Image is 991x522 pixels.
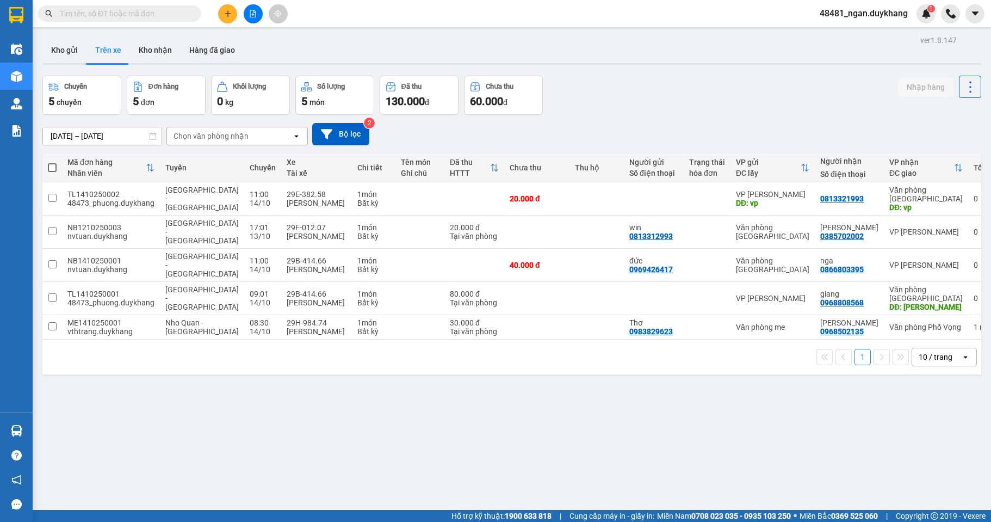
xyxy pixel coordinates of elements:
div: Đã thu [450,158,490,167]
div: Bất kỳ [357,265,390,274]
div: DĐ: vp [889,203,963,212]
span: caret-down [970,9,980,19]
div: 29B-414.66 [287,290,346,298]
div: HTTT [450,169,490,177]
div: Văn phòng [GEOGRAPHIC_DATA] [736,223,809,241]
div: Đã thu [401,83,422,90]
div: Chi tiết [357,163,390,172]
div: Văn phòng [GEOGRAPHIC_DATA] [889,285,963,303]
span: [GEOGRAPHIC_DATA] - [GEOGRAPHIC_DATA] [165,186,239,212]
div: 10 / trang [919,352,952,363]
div: [PERSON_NAME] [287,327,346,336]
div: Thơ [629,318,678,327]
div: [PERSON_NAME] [287,199,346,207]
button: file-add [244,4,263,23]
span: Miền Bắc [800,510,878,522]
div: 0385702002 [820,232,864,241]
div: VP [PERSON_NAME] [736,190,809,199]
div: DĐ: kcn phúc sơn [889,303,963,311]
button: Nhập hàng [898,77,953,97]
sup: 1 [927,5,935,13]
span: 5 [48,95,54,108]
div: 40.000 đ [510,261,564,269]
div: Người nhận [820,157,878,165]
div: Bất kỳ [357,199,390,207]
div: vthtrang.duykhang [67,327,154,336]
input: Tìm tên, số ĐT hoặc mã đơn [60,8,188,20]
button: Trên xe [86,37,130,63]
div: ME1410250001 [67,318,154,327]
div: 29E-382.58 [287,190,346,199]
div: Bất kỳ [357,232,390,241]
div: 13/10 [250,232,276,241]
div: 30.000 đ [450,318,499,327]
th: Toggle SortBy [884,153,968,182]
div: 48473_phuong.duykhang [67,298,154,307]
div: giang [820,290,878,298]
div: 17:01 [250,223,276,232]
div: 29F-012.07 [287,223,346,232]
div: Văn phòng Phố Vọng [889,323,963,331]
th: Toggle SortBy [444,153,504,182]
div: 0866803395 [820,265,864,274]
button: Đơn hàng5đơn [127,76,206,115]
div: 1 món [357,318,390,327]
button: aim [269,4,288,23]
div: Bất kỳ [357,298,390,307]
img: icon-new-feature [921,9,931,19]
div: win [629,223,678,232]
button: Kho nhận [130,37,181,63]
span: question-circle [11,450,22,460]
svg: open [961,353,970,361]
div: 0969426417 [629,265,673,274]
div: nvtuan.duykhang [67,265,154,274]
span: plus [224,10,232,17]
div: Số lượng [317,83,345,90]
span: đơn [141,98,154,107]
img: warehouse-icon [11,44,22,55]
span: kg [225,98,233,107]
span: ⚪️ [794,514,797,518]
div: VP [PERSON_NAME] [889,228,963,236]
div: 29B-414.66 [287,256,346,265]
div: TL1410250002 [67,190,154,199]
div: nga [820,256,878,265]
div: NB1410250001 [67,256,154,265]
div: 48473_phuong.duykhang [67,199,154,207]
span: [GEOGRAPHIC_DATA] - [GEOGRAPHIC_DATA] [165,252,239,278]
div: 1 món [357,256,390,265]
span: Cung cấp máy in - giấy in: [569,510,654,522]
div: Ghi chú [401,169,439,177]
img: solution-icon [11,125,22,137]
img: warehouse-icon [11,425,22,437]
div: 11:00 [250,256,276,265]
div: Tài xế [287,169,346,177]
div: VP nhận [889,158,954,167]
div: Văn phòng me [736,323,809,331]
div: 1 món [357,223,390,232]
div: Số điện thoại [629,169,678,177]
div: [PERSON_NAME] [287,298,346,307]
button: Kho gửi [42,37,86,63]
div: Chưa thu [510,163,564,172]
div: 80.000 đ [450,290,499,298]
div: 1 món [357,290,390,298]
div: Tại văn phòng [450,232,499,241]
div: TL1410250001 [67,290,154,298]
span: 1 [929,5,933,13]
div: Văn phòng [GEOGRAPHIC_DATA] [889,186,963,203]
div: Thanh Thảo [820,318,878,327]
div: Nhân viên [67,169,146,177]
img: logo-vxr [9,7,23,23]
span: đ [503,98,507,107]
div: Xe [287,158,346,167]
div: 0968808568 [820,298,864,307]
span: 5 [133,95,139,108]
div: 14/10 [250,199,276,207]
div: Tại văn phòng [450,298,499,307]
div: ver 1.8.147 [920,34,957,46]
button: caret-down [965,4,984,23]
th: Toggle SortBy [62,153,160,182]
div: Khối lượng [233,83,266,90]
button: 1 [854,349,871,365]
